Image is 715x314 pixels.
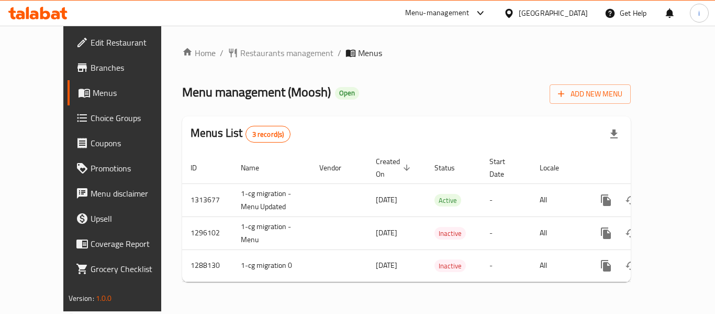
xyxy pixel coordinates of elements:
[182,216,232,250] td: 1296102
[519,7,588,19] div: [GEOGRAPHIC_DATA]
[91,61,174,74] span: Branches
[434,194,461,207] span: Active
[481,216,531,250] td: -
[338,47,341,59] li: /
[93,86,174,99] span: Menus
[619,253,644,278] button: Change Status
[376,193,397,207] span: [DATE]
[68,105,183,131] a: Choice Groups
[489,155,519,180] span: Start Date
[191,161,210,174] span: ID
[376,258,397,272] span: [DATE]
[335,89,359,98] span: Open
[182,250,232,281] td: 1288130
[594,221,619,246] button: more
[96,291,112,305] span: 1.0.0
[531,216,585,250] td: All
[434,259,466,272] div: Inactive
[68,156,183,181] a: Promotions
[594,188,619,213] button: more
[481,183,531,216] td: -
[68,256,183,281] a: Grocery Checklist
[434,161,468,174] span: Status
[585,152,702,184] th: Actions
[619,221,644,246] button: Change Status
[182,152,702,282] table: enhanced table
[68,131,183,156] a: Coupons
[319,161,355,174] span: Vendor
[376,226,397,240] span: [DATE]
[232,216,311,250] td: 1-cg migration - Menu
[191,125,291,143] h2: Menus List
[481,250,531,281] td: -
[531,250,585,281] td: All
[698,7,700,19] span: i
[91,212,174,225] span: Upsell
[91,112,174,124] span: Choice Groups
[91,137,174,149] span: Coupons
[220,47,224,59] li: /
[91,263,174,275] span: Grocery Checklist
[182,47,631,59] nav: breadcrumb
[434,260,466,272] span: Inactive
[228,47,333,59] a: Restaurants management
[245,126,291,143] div: Total records count
[241,161,273,174] span: Name
[376,155,414,180] span: Created On
[232,183,311,216] td: 1-cg migration - Menu Updated
[540,161,573,174] span: Locale
[358,47,382,59] span: Menus
[246,129,291,139] span: 3 record(s)
[68,231,183,256] a: Coverage Report
[68,181,183,206] a: Menu disclaimer
[531,183,585,216] td: All
[69,291,94,305] span: Version:
[240,47,333,59] span: Restaurants management
[550,84,631,104] button: Add New Menu
[91,36,174,49] span: Edit Restaurant
[601,122,627,147] div: Export file
[91,162,174,175] span: Promotions
[68,80,183,105] a: Menus
[182,47,216,59] a: Home
[182,80,331,104] span: Menu management ( Moosh )
[182,183,232,216] td: 1313677
[619,188,644,213] button: Change Status
[68,30,183,55] a: Edit Restaurant
[434,228,466,240] span: Inactive
[68,206,183,231] a: Upsell
[558,88,622,101] span: Add New Menu
[405,7,470,19] div: Menu-management
[91,187,174,200] span: Menu disclaimer
[68,55,183,80] a: Branches
[594,253,619,278] button: more
[91,237,174,250] span: Coverage Report
[232,250,311,281] td: 1-cg migration 0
